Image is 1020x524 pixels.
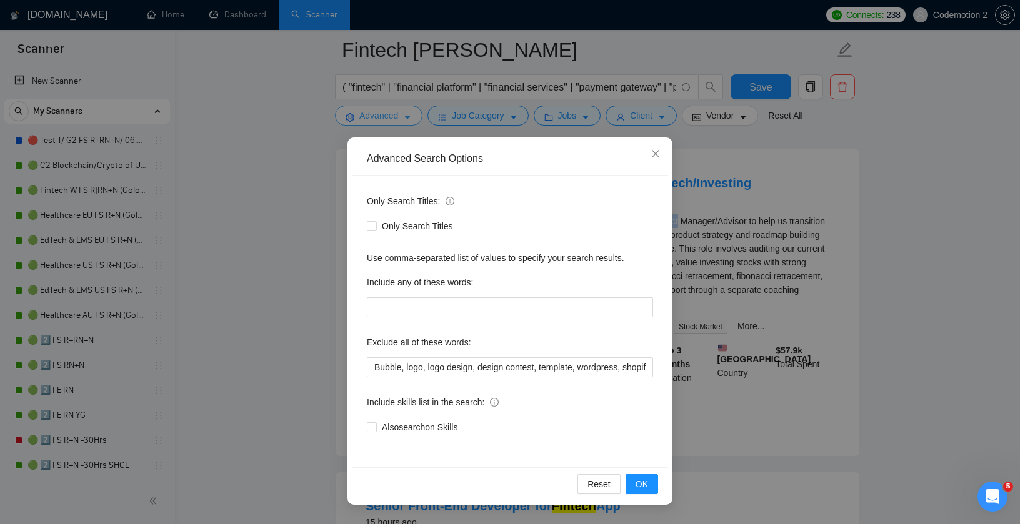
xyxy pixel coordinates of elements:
span: close [651,149,661,159]
button: OK [626,474,658,494]
label: Exclude all of these words: [367,332,471,352]
div: Advanced Search Options [367,152,653,166]
span: Include skills list in the search: [367,395,499,409]
span: Reset [587,477,611,491]
span: 5 [1003,482,1013,492]
span: info-circle [490,398,499,407]
span: Also search on Skills [377,420,462,434]
button: Close [639,137,672,171]
span: info-circle [446,197,454,205]
iframe: Intercom live chat [977,482,1007,512]
span: Only Search Titles: [367,194,454,208]
label: Include any of these words: [367,272,473,292]
div: Use comma-separated list of values to specify your search results. [367,251,653,265]
span: OK [636,477,648,491]
span: Only Search Titles [377,219,458,233]
button: Reset [577,474,621,494]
